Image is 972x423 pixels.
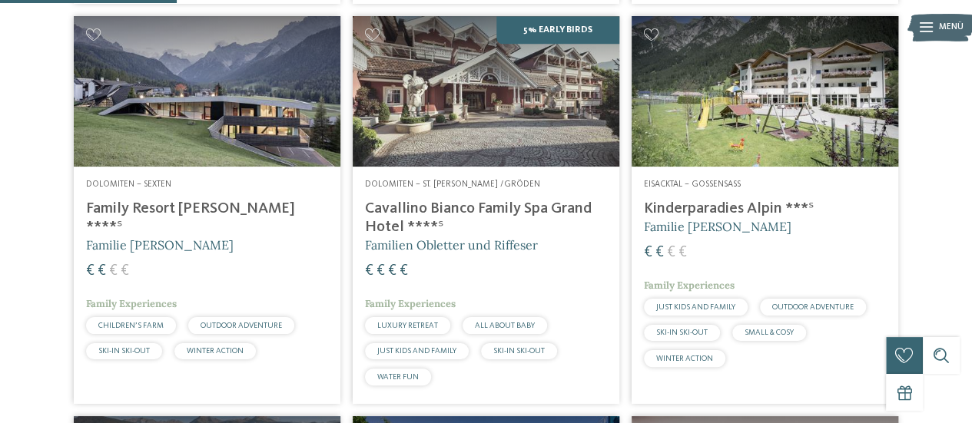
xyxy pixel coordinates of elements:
[644,180,741,189] span: Eisacktal – Gossensass
[98,263,106,279] span: €
[98,322,164,329] span: CHILDREN’S FARM
[353,16,619,166] img: Family Spa Grand Hotel Cavallino Bianco ****ˢ
[353,16,619,403] a: Familienhotels gesucht? Hier findet ihr die besten! 5% Early Birds Dolomiten – St. [PERSON_NAME] ...
[475,322,535,329] span: ALL ABOUT BABY
[656,355,713,362] span: WINTER ACTION
[377,373,419,381] span: WATER FUN
[493,347,545,355] span: SKI-IN SKI-OUT
[377,322,438,329] span: LUXURY RETREAT
[377,263,385,279] span: €
[400,263,408,279] span: €
[365,297,456,310] span: Family Experiences
[86,180,171,189] span: Dolomiten – Sexten
[86,237,234,253] span: Familie [PERSON_NAME]
[667,245,675,260] span: €
[365,263,373,279] span: €
[365,180,540,189] span: Dolomiten – St. [PERSON_NAME] /Gröden
[98,347,150,355] span: SKI-IN SKI-OUT
[377,347,456,355] span: JUST KIDS AND FAMILY
[74,16,340,166] img: Family Resort Rainer ****ˢ
[388,263,396,279] span: €
[74,16,340,403] a: Familienhotels gesucht? Hier findet ihr die besten! Dolomiten – Sexten Family Resort [PERSON_NAME...
[644,219,791,234] span: Familie [PERSON_NAME]
[772,303,854,311] span: OUTDOOR ADVENTURE
[632,16,898,166] img: Kinderparadies Alpin ***ˢ
[121,263,129,279] span: €
[201,322,282,329] span: OUTDOOR ADVENTURE
[365,237,538,253] span: Familien Obletter und Riffeser
[745,329,794,336] span: SMALL & COSY
[86,200,328,236] h4: Family Resort [PERSON_NAME] ****ˢ
[644,245,652,260] span: €
[187,347,244,355] span: WINTER ACTION
[656,303,735,311] span: JUST KIDS AND FAMILY
[644,200,886,218] h4: Kinderparadies Alpin ***ˢ
[86,297,177,310] span: Family Experiences
[632,16,898,403] a: Familienhotels gesucht? Hier findet ihr die besten! Eisacktal – Gossensass Kinderparadies Alpin *...
[109,263,118,279] span: €
[86,263,95,279] span: €
[656,329,708,336] span: SKI-IN SKI-OUT
[655,245,664,260] span: €
[678,245,687,260] span: €
[365,200,607,236] h4: Cavallino Bianco Family Spa Grand Hotel ****ˢ
[644,279,735,292] span: Family Experiences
